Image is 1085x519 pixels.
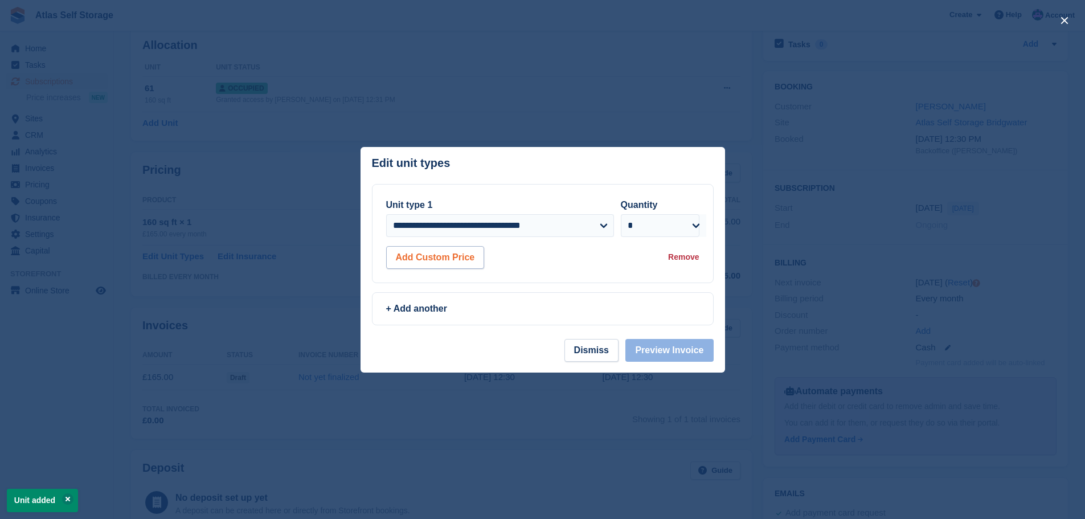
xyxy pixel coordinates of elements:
[372,157,451,170] p: Edit unit types
[372,292,714,325] a: + Add another
[7,489,78,512] p: Unit added
[564,339,619,362] button: Dismiss
[386,200,433,210] label: Unit type 1
[625,339,713,362] button: Preview Invoice
[668,251,699,263] div: Remove
[386,246,485,269] button: Add Custom Price
[386,302,699,316] div: + Add another
[621,200,658,210] label: Quantity
[1055,11,1074,30] button: close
